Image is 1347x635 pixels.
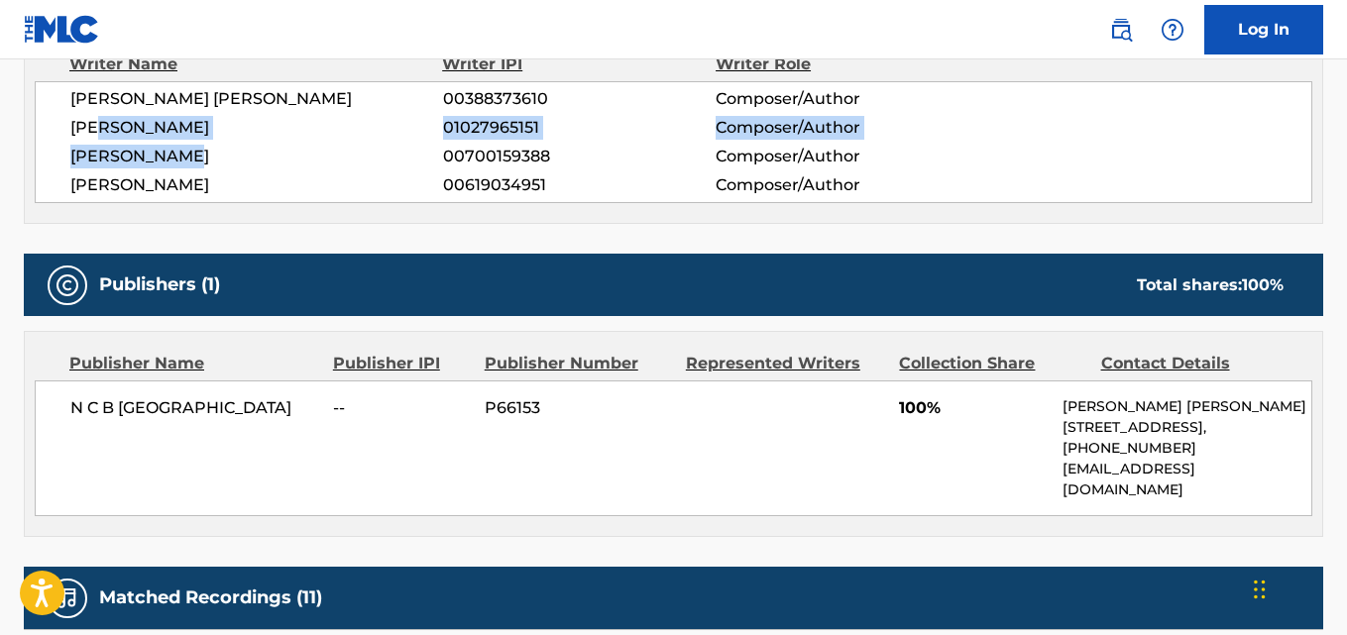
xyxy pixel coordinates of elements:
[1063,438,1311,459] p: [PHONE_NUMBER]
[716,145,963,168] span: Composer/Author
[70,173,443,197] span: [PERSON_NAME]
[99,586,322,609] h5: Matched Recordings (11)
[1109,18,1133,42] img: search
[99,273,220,296] h5: Publishers (1)
[485,352,671,375] div: Publisher Number
[443,87,716,111] span: 00388373610
[56,273,79,297] img: Publishers
[1153,10,1192,50] div: Help
[443,173,716,197] span: 00619034951
[485,396,671,420] span: P66153
[1101,352,1288,375] div: Contact Details
[70,116,443,140] span: [PERSON_NAME]
[333,396,470,420] span: --
[69,53,442,76] div: Writer Name
[24,15,100,44] img: MLC Logo
[686,352,885,375] div: Represented Writers
[716,116,963,140] span: Composer/Author
[1137,273,1284,297] div: Total shares:
[443,116,716,140] span: 01027965151
[70,396,318,420] span: N C B [GEOGRAPHIC_DATA]
[1204,5,1323,54] a: Log In
[1063,459,1311,500] p: [EMAIL_ADDRESS][DOMAIN_NAME]
[56,586,79,610] img: Matched Recordings
[1254,560,1266,619] div: Drag
[1248,540,1347,635] iframe: Chat Widget
[716,173,963,197] span: Composer/Author
[442,53,716,76] div: Writer IPI
[1242,275,1284,294] span: 100 %
[70,87,443,111] span: [PERSON_NAME] [PERSON_NAME]
[333,352,470,375] div: Publisher IPI
[716,53,964,76] div: Writer Role
[899,352,1085,375] div: Collection Share
[69,352,318,375] div: Publisher Name
[70,145,443,168] span: [PERSON_NAME]
[1161,18,1184,42] img: help
[716,87,963,111] span: Composer/Author
[1063,417,1311,438] p: [STREET_ADDRESS],
[1063,396,1311,417] p: [PERSON_NAME] [PERSON_NAME]
[899,396,1048,420] span: 100%
[1101,10,1141,50] a: Public Search
[443,145,716,168] span: 00700159388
